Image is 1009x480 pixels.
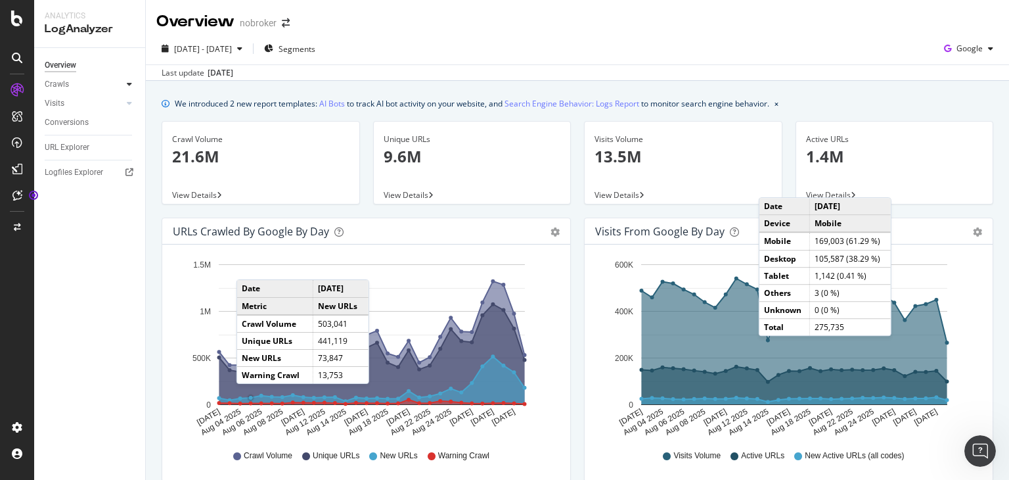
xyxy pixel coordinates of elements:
td: 275,735 [810,319,891,336]
text: [DATE] [870,407,897,427]
text: Aug 06 2025 [220,407,263,437]
text: 600K [615,260,633,270]
text: [DATE] [385,407,411,427]
text: [DATE] [702,407,729,427]
button: Start recording [83,379,94,390]
td: New URLs [313,297,369,315]
div: Hi [PERSON_NAME]! 👋Welcome to Botify chat support!Have a question? Reply to this message and our ... [11,103,215,229]
svg: A chart. [595,255,977,438]
td: 73,847 [313,350,369,367]
div: Logfiles Explorer [45,166,103,180]
a: Conversions [45,116,136,130]
div: Active URLs [806,133,983,145]
button: close banner [771,94,782,113]
button: Google [939,38,998,59]
span: View Details [172,189,217,201]
div: gear [973,228,982,237]
text: 0 [206,400,211,410]
text: Aug 18 2025 [347,407,390,437]
td: Tablet [759,267,810,284]
p: 9.6M [384,145,561,168]
a: URL Explorer [45,141,136,155]
div: [PERSON_NAME] • 17m ago [21,231,132,239]
span: Crawl Volume [244,450,292,462]
div: LogAnalyzer [45,22,135,37]
td: Mobile [810,215,891,233]
text: Aug 04 2025 [621,407,665,437]
svg: A chart. [173,255,555,438]
button: Emoji picker [20,379,31,390]
td: Date [237,280,313,297]
text: Aug 24 2025 [410,407,453,437]
button: Send a message… [225,374,246,395]
text: Aug 04 2025 [199,407,242,437]
td: Mobile [759,233,810,251]
text: 200K [615,354,633,363]
a: Search Engine Behavior: Logs Report [504,97,639,110]
text: Aug 14 2025 [305,407,348,437]
text: 1M [200,307,211,316]
span: Unique URLs [313,450,359,462]
a: Overview [45,59,136,72]
text: Aug 12 2025 [706,407,750,437]
button: [DATE] - [DATE] [156,38,248,59]
td: Date [759,198,810,215]
h1: [PERSON_NAME] [64,7,149,16]
td: Others [759,285,810,302]
div: Close [231,5,254,29]
div: Unique URLs [384,133,561,145]
div: Overview [45,59,76,72]
div: Tooltip anchor [28,189,39,201]
button: Segments [259,38,321,59]
text: Aug 14 2025 [727,407,771,437]
div: info banner [162,97,993,110]
td: 503,041 [313,315,369,333]
text: [DATE] [280,407,306,427]
p: 13.5M [594,145,772,168]
td: 105,587 (38.29 %) [810,250,891,267]
span: Google [956,43,983,54]
div: Welcome to Botify chat support! Have a question? Reply to this message and our team will get back... [21,131,205,221]
text: Aug 22 2025 [389,407,432,437]
span: Active URLs [741,450,784,462]
text: Aug 24 2025 [832,407,876,437]
div: Visits [45,97,64,110]
div: arrow-right-arrow-left [282,18,290,28]
text: [DATE] [469,407,495,427]
button: Gif picker [41,379,52,390]
text: [DATE] [765,407,792,427]
td: [DATE] [313,280,369,297]
p: 21.6M [172,145,349,168]
td: Device [759,215,810,233]
text: 1.5M [193,260,211,270]
text: [DATE] [807,407,834,427]
text: [DATE] [891,407,918,427]
div: Overview [156,11,235,33]
td: Metric [237,297,313,315]
td: 1,142 (0.41 %) [810,267,891,284]
div: URL Explorer [45,141,89,155]
button: Upload attachment [62,379,73,390]
text: [DATE] [448,407,474,427]
text: Aug 12 2025 [284,407,327,437]
text: 500K [192,354,211,363]
td: Unknown [759,302,810,319]
text: Aug 08 2025 [663,407,707,437]
text: Aug 06 2025 [642,407,686,437]
div: Hi [PERSON_NAME]! 👋 [21,111,205,124]
text: Aug 18 2025 [769,407,813,437]
span: Warning Crawl [438,450,489,462]
a: AI Bots [319,97,345,110]
span: View Details [384,189,428,201]
div: Last update [162,67,233,79]
span: View Details [594,189,639,201]
img: Profile image for Laura [37,7,58,28]
text: [DATE] [195,407,221,427]
text: [DATE] [490,407,516,427]
td: 0 (0 %) [810,302,891,319]
div: gear [550,228,560,237]
button: go back [9,5,34,30]
span: New Active URLs (all codes) [805,450,904,462]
